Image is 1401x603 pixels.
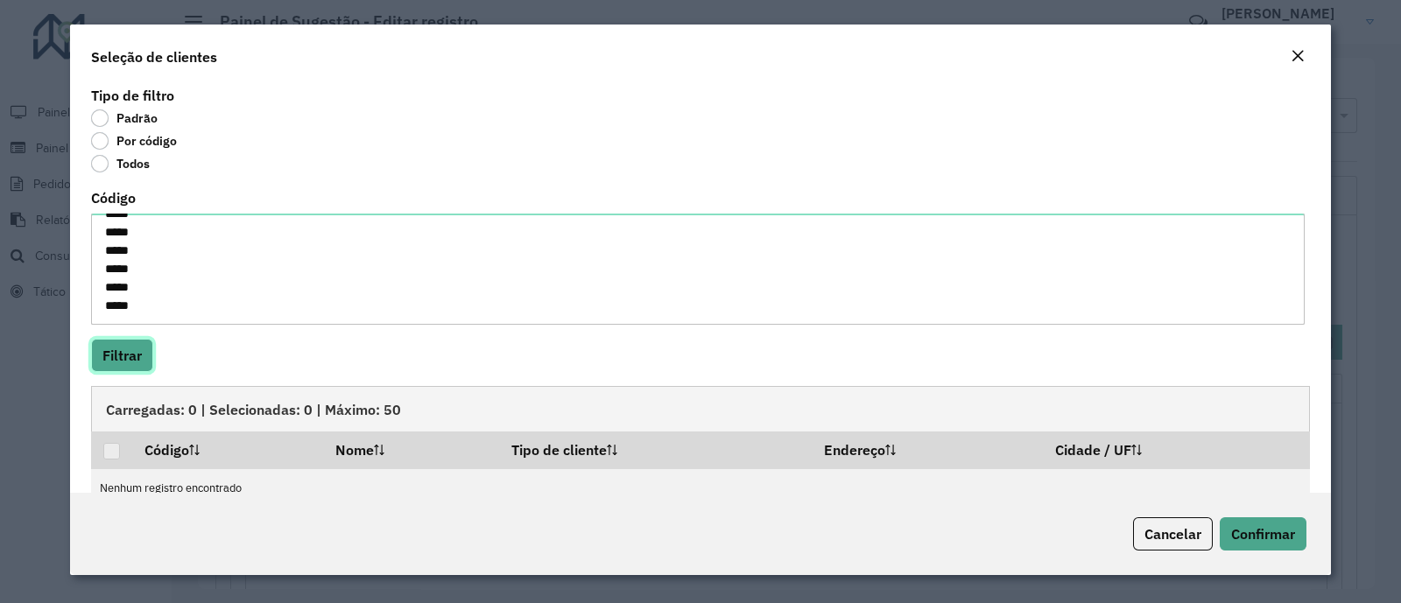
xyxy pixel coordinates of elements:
span: Cancelar [1144,525,1201,543]
label: Tipo de filtro [91,85,174,106]
label: Padrão [91,109,158,127]
td: Nenhum registro encontrado [91,469,1310,508]
h4: Seleção de clientes [91,46,217,67]
em: Fechar [1291,49,1305,63]
label: Todos [91,155,150,172]
th: Nome [323,431,499,468]
label: Código [91,187,136,208]
th: Tipo de cliente [499,431,812,468]
th: Código [132,431,323,468]
button: Cancelar [1133,517,1213,550]
button: Close [1285,46,1310,68]
span: Confirmar [1231,525,1295,543]
button: Filtrar [91,339,153,372]
button: Confirmar [1220,517,1306,550]
th: Endereço [813,431,1044,468]
div: Carregadas: 0 | Selecionadas: 0 | Máximo: 50 [91,386,1310,431]
th: Cidade / UF [1043,431,1309,468]
label: Por código [91,132,177,150]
